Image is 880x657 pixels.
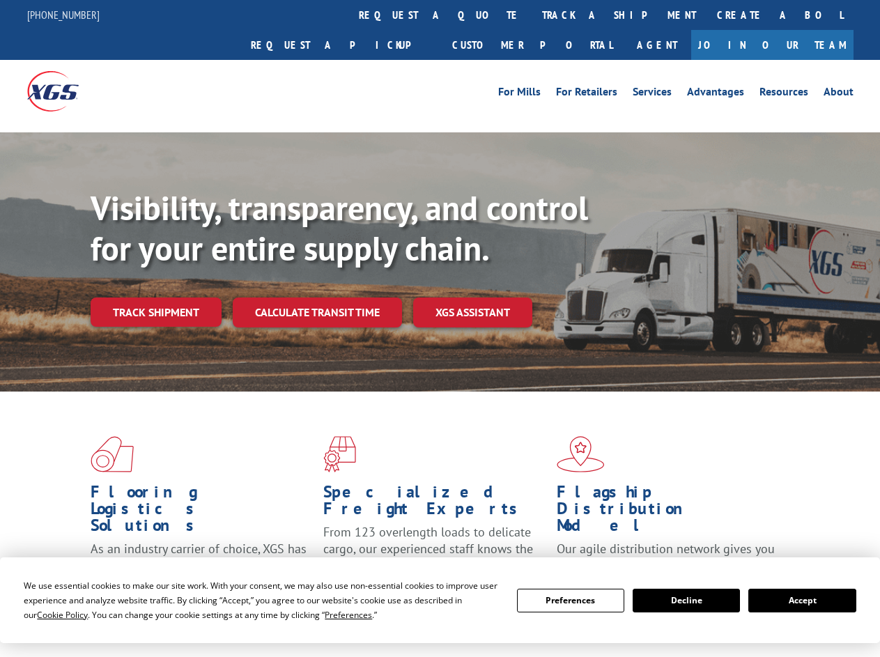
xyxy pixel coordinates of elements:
[759,86,808,102] a: Resources
[323,484,546,524] h1: Specialized Freight Experts
[91,541,307,590] span: As an industry carrier of choice, XGS has brought innovation and dedication to flooring logistics...
[824,86,854,102] a: About
[748,589,856,612] button: Accept
[91,186,588,270] b: Visibility, transparency, and control for your entire supply chain.
[687,86,744,102] a: Advantages
[325,609,372,621] span: Preferences
[323,524,546,586] p: From 123 overlength loads to delicate cargo, our experienced staff knows the best way to move you...
[323,436,356,472] img: xgs-icon-focused-on-flooring-red
[691,30,854,60] a: Join Our Team
[91,484,313,541] h1: Flooring Logistics Solutions
[557,484,779,541] h1: Flagship Distribution Model
[91,436,134,472] img: xgs-icon-total-supply-chain-intelligence-red
[623,30,691,60] a: Agent
[633,589,740,612] button: Decline
[557,541,775,590] span: Our agile distribution network gives you nationwide inventory management on demand.
[557,436,605,472] img: xgs-icon-flagship-distribution-model-red
[556,86,617,102] a: For Retailers
[240,30,442,60] a: Request a pickup
[91,297,222,327] a: Track shipment
[37,609,88,621] span: Cookie Policy
[633,86,672,102] a: Services
[517,589,624,612] button: Preferences
[498,86,541,102] a: For Mills
[442,30,623,60] a: Customer Portal
[233,297,402,327] a: Calculate transit time
[27,8,100,22] a: [PHONE_NUMBER]
[413,297,532,327] a: XGS ASSISTANT
[24,578,500,622] div: We use essential cookies to make our site work. With your consent, we may also use non-essential ...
